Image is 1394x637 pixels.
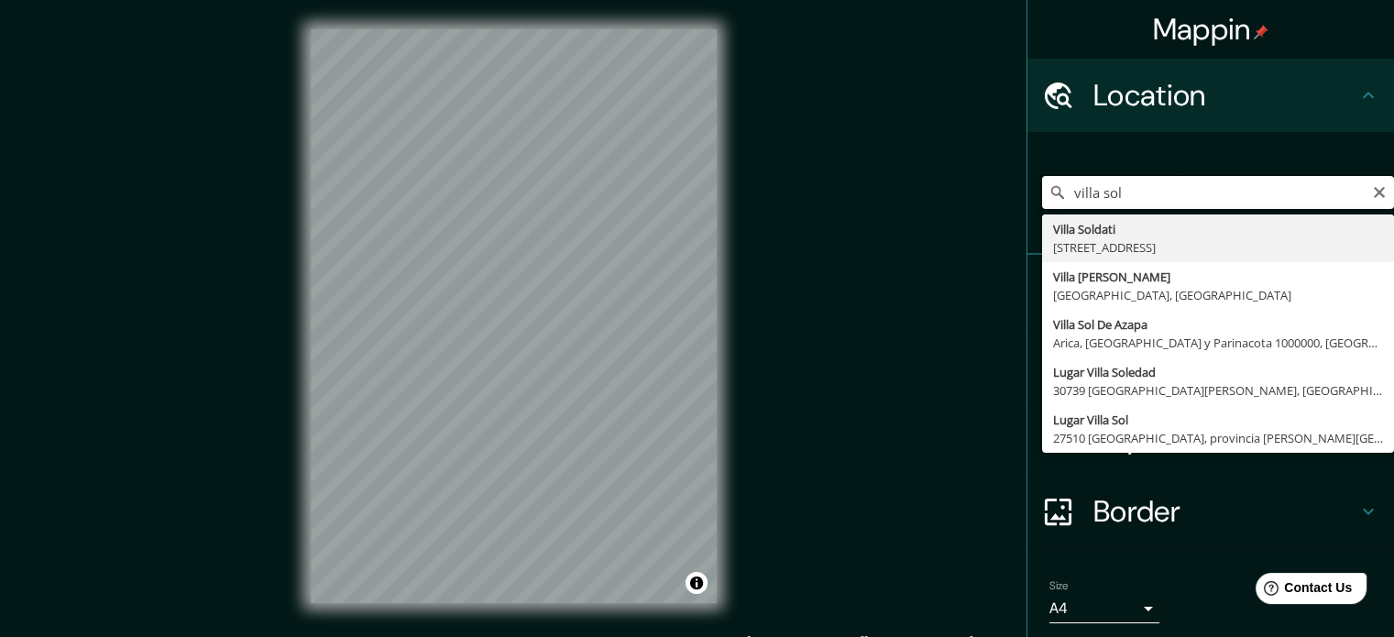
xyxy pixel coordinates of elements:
[1053,220,1383,238] div: Villa Soldati
[1053,381,1383,400] div: 30739 [GEOGRAPHIC_DATA][PERSON_NAME], [GEOGRAPHIC_DATA][PERSON_NAME], [GEOGRAPHIC_DATA]
[1153,11,1269,48] h4: Mappin
[1053,315,1383,334] div: Villa Sol De Azapa
[1053,429,1383,447] div: 27510 [GEOGRAPHIC_DATA], provincia [PERSON_NAME][GEOGRAPHIC_DATA], [GEOGRAPHIC_DATA]
[1053,238,1383,257] div: [STREET_ADDRESS]
[1231,566,1374,617] iframe: Help widget launcher
[1042,176,1394,209] input: Pick your city or area
[1254,25,1268,39] img: pin-icon.png
[1053,268,1383,286] div: Villa [PERSON_NAME]
[1093,493,1357,530] h4: Border
[1053,363,1383,381] div: Lugar Villa Soledad
[1027,475,1394,548] div: Border
[1049,594,1159,623] div: A4
[1093,77,1357,114] h4: Location
[1027,255,1394,328] div: Pins
[1027,59,1394,132] div: Location
[1372,182,1387,200] button: Clear
[1027,401,1394,475] div: Layout
[686,572,708,594] button: Toggle attribution
[1053,334,1383,352] div: Arica, [GEOGRAPHIC_DATA] y Parinacota 1000000, [GEOGRAPHIC_DATA]
[311,29,717,603] canvas: Map
[1027,328,1394,401] div: Style
[1093,420,1357,456] h4: Layout
[1053,411,1383,429] div: Lugar Villa Sol
[1049,578,1069,594] label: Size
[1053,286,1383,304] div: [GEOGRAPHIC_DATA], [GEOGRAPHIC_DATA]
